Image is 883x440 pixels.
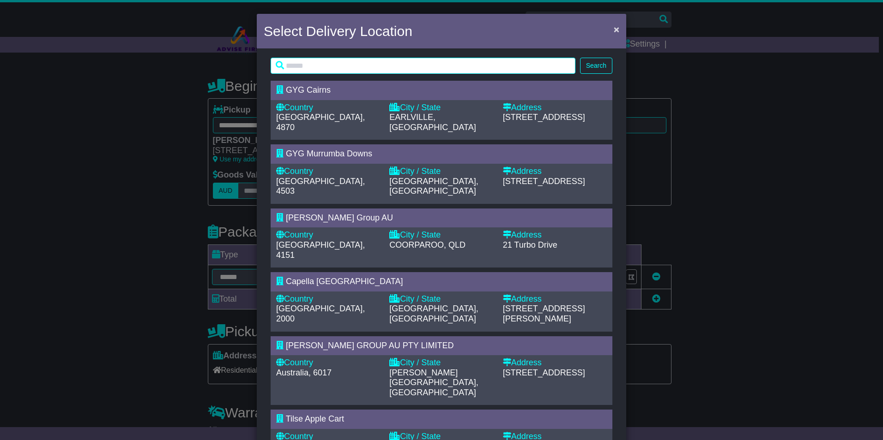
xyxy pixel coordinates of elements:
[580,58,612,74] button: Search
[503,368,585,377] span: [STREET_ADDRESS]
[276,230,380,240] div: Country
[609,20,624,39] button: Close
[276,368,332,377] span: Australia, 6017
[389,166,493,177] div: City / State
[503,304,585,323] span: [STREET_ADDRESS][PERSON_NAME]
[276,113,365,132] span: [GEOGRAPHIC_DATA], 4870
[276,103,380,113] div: Country
[264,21,412,42] h4: Select Delivery Location
[389,177,478,196] span: [GEOGRAPHIC_DATA], [GEOGRAPHIC_DATA]
[389,103,493,113] div: City / State
[286,341,454,350] span: [PERSON_NAME] GROUP AU PTY LIMITED
[503,166,607,177] div: Address
[389,113,476,132] span: EARLVILLE, [GEOGRAPHIC_DATA]
[503,230,607,240] div: Address
[276,358,380,368] div: Country
[276,294,380,304] div: Country
[389,358,493,368] div: City / State
[389,304,478,323] span: [GEOGRAPHIC_DATA], [GEOGRAPHIC_DATA]
[503,294,607,304] div: Address
[286,414,344,423] span: Tilse Apple Cart
[503,177,585,186] span: [STREET_ADDRESS]
[276,304,365,323] span: [GEOGRAPHIC_DATA], 2000
[389,230,493,240] div: City / State
[276,240,365,260] span: [GEOGRAPHIC_DATA], 4151
[389,240,466,250] span: COORPAROO, QLD
[503,240,557,250] span: 21 Turbo Drive
[503,113,585,122] span: [STREET_ADDRESS]
[286,85,331,95] span: GYG Cairns
[503,103,607,113] div: Address
[389,368,478,397] span: [PERSON_NAME][GEOGRAPHIC_DATA], [GEOGRAPHIC_DATA]
[286,277,403,286] span: Capella [GEOGRAPHIC_DATA]
[276,177,365,196] span: [GEOGRAPHIC_DATA], 4503
[286,213,393,222] span: [PERSON_NAME] Group AU
[614,24,619,35] span: ×
[276,166,380,177] div: Country
[286,149,372,158] span: GYG Murrumba Downs
[389,294,493,304] div: City / State
[503,358,607,368] div: Address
